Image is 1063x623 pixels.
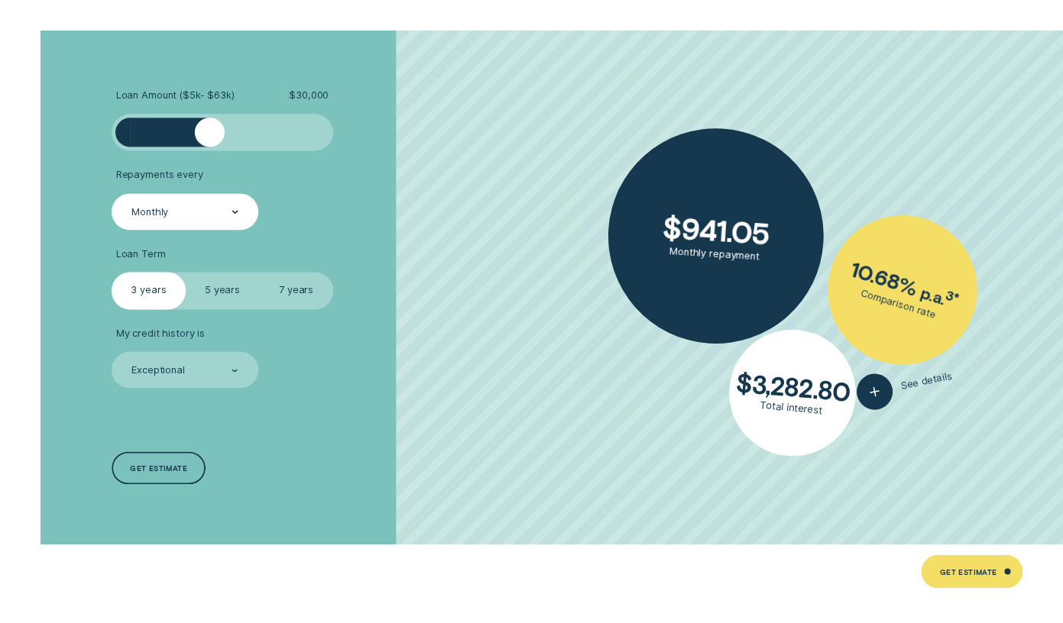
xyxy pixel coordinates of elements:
div: Exceptional [131,364,185,376]
label: 3 years [112,272,186,308]
div: Monthly [131,206,168,218]
label: 5 years [186,272,260,308]
span: My credit history is [116,328,205,340]
a: Get Estimate [921,554,1022,587]
span: Loan Term [116,248,166,260]
span: Repayments every [116,169,203,181]
span: Loan Amount ( $5k - $63k ) [116,89,235,102]
label: 7 years [259,272,333,308]
a: Get estimate [112,451,206,484]
span: $ 30,000 [289,89,329,102]
button: See details [853,358,954,413]
span: See details [899,370,952,392]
